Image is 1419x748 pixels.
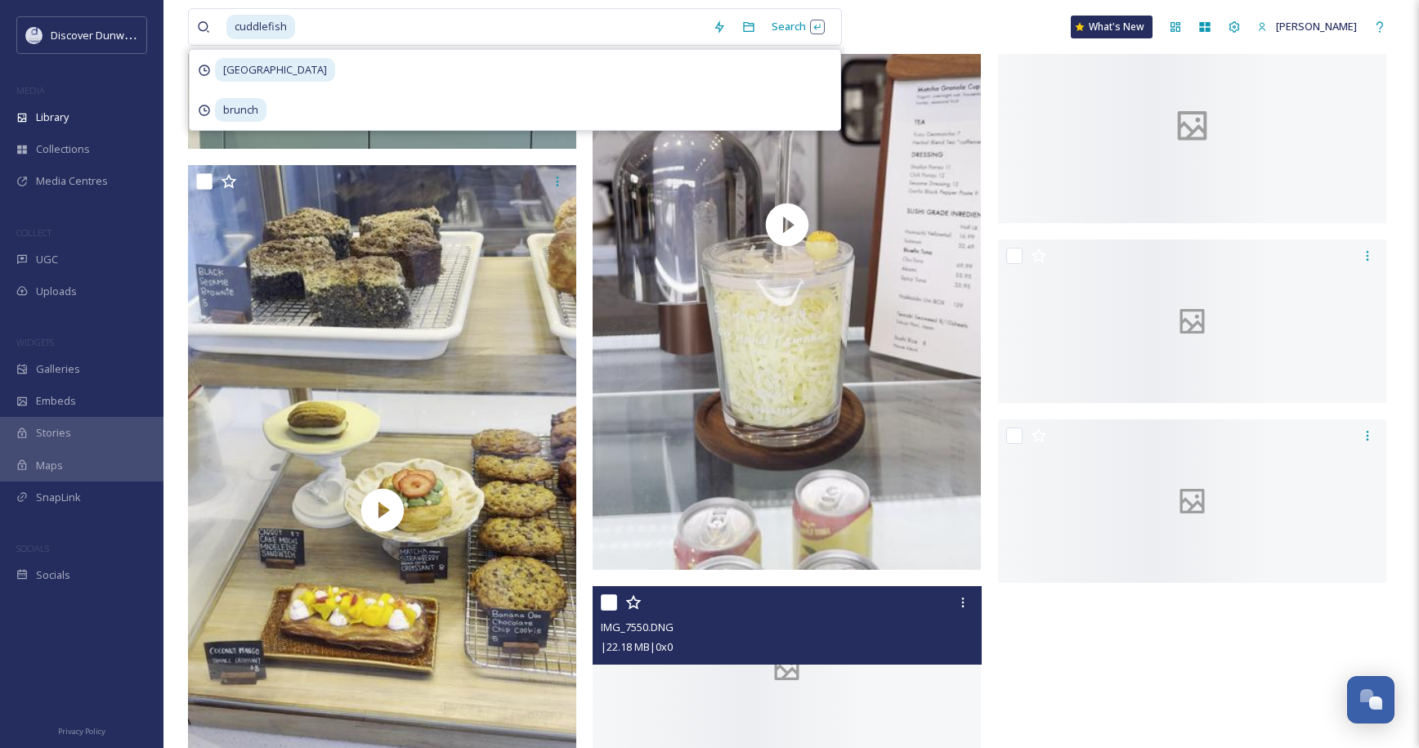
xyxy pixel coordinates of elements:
[36,173,108,189] span: Media Centres
[36,361,80,377] span: Galleries
[36,252,58,267] span: UGC
[1071,16,1153,38] a: What's New
[36,141,90,157] span: Collections
[215,58,335,82] span: [GEOGRAPHIC_DATA]
[36,490,81,505] span: SnapLink
[16,226,51,239] span: COLLECT
[36,567,70,583] span: Socials
[36,458,63,473] span: Maps
[16,84,45,96] span: MEDIA
[26,27,43,43] img: 696246f7-25b9-4a35-beec-0db6f57a4831.png
[601,639,673,654] span: | 22.18 MB | 0 x 0
[16,542,49,554] span: SOCIALS
[1276,19,1357,34] span: [PERSON_NAME]
[215,98,266,122] span: brunch
[58,720,105,740] a: Privacy Policy
[51,27,149,43] span: Discover Dunwoody
[36,110,69,125] span: Library
[226,15,295,38] span: cuddlefish
[601,620,674,634] span: IMG_7550.DNG
[16,336,54,348] span: WIDGETS
[36,425,71,441] span: Stories
[1347,676,1394,723] button: Open Chat
[1249,11,1365,43] a: [PERSON_NAME]
[36,284,77,299] span: Uploads
[58,726,105,737] span: Privacy Policy
[36,393,76,409] span: Embeds
[763,11,833,43] div: Search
